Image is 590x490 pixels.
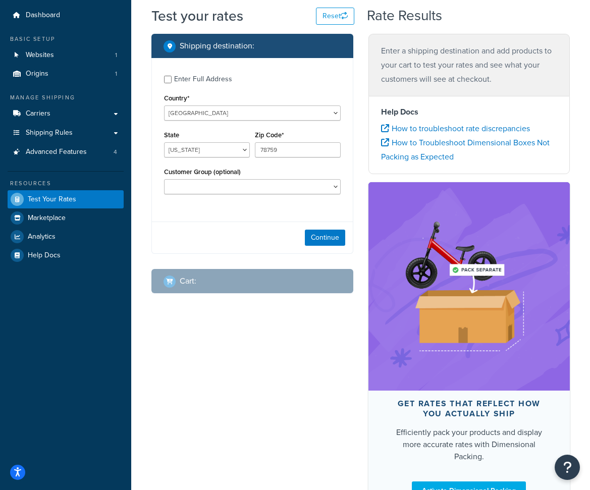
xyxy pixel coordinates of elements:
[26,51,54,60] span: Websites
[164,168,241,176] label: Customer Group (optional)
[381,123,530,134] a: How to troubleshoot rate discrepancies
[393,399,546,419] div: Get rates that reflect how you actually ship
[8,179,124,188] div: Resources
[8,35,124,43] div: Basic Setup
[115,70,117,78] span: 1
[26,129,73,137] span: Shipping Rules
[8,104,124,123] a: Carriers
[8,65,124,83] li: Origins
[28,195,76,204] span: Test Your Rates
[26,11,60,20] span: Dashboard
[255,131,284,139] label: Zip Code*
[26,148,87,156] span: Advanced Features
[8,143,124,161] li: Advanced Features
[8,6,124,25] a: Dashboard
[8,46,124,65] a: Websites1
[180,41,254,50] h2: Shipping destination :
[8,65,124,83] a: Origins1
[305,230,345,246] button: Continue
[393,426,546,463] div: Efficiently pack your products and display more accurate rates with Dimensional Packing.
[180,277,196,286] h2: Cart :
[8,246,124,264] a: Help Docs
[367,8,442,24] h2: Rate Results
[393,197,545,375] img: feature-image-dim-d40ad3071a2b3c8e08177464837368e35600d3c5e73b18a22c1e4bb210dc32ac.png
[8,209,124,227] a: Marketplace
[555,455,580,480] button: Open Resource Center
[8,228,124,246] a: Analytics
[28,233,56,241] span: Analytics
[164,76,172,83] input: Enter Full Address
[114,148,117,156] span: 4
[8,93,124,102] div: Manage Shipping
[26,110,50,118] span: Carriers
[164,131,179,139] label: State
[164,94,189,102] label: Country*
[8,190,124,208] a: Test Your Rates
[26,70,48,78] span: Origins
[381,106,558,118] h4: Help Docs
[8,143,124,161] a: Advanced Features4
[8,46,124,65] li: Websites
[316,8,354,25] button: Reset
[381,44,558,86] p: Enter a shipping destination and add products to your cart to test your rates and see what your c...
[115,51,117,60] span: 1
[174,72,232,86] div: Enter Full Address
[381,137,550,162] a: How to Troubleshoot Dimensional Boxes Not Packing as Expected
[8,124,124,142] a: Shipping Rules
[151,6,243,26] h1: Test your rates
[28,214,66,223] span: Marketplace
[28,251,61,260] span: Help Docs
